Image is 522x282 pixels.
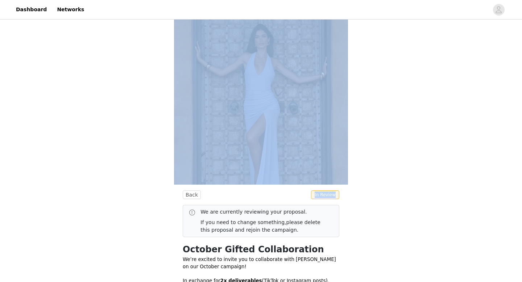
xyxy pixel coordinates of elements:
p: If you need to change something, [200,219,327,234]
img: campaign image [174,11,348,185]
span: In Review [311,190,339,199]
a: Dashboard [12,1,51,18]
div: avatar [495,4,502,16]
a: please delete this proposal and rejoin the campaign. [200,219,320,233]
a: Networks [53,1,88,18]
h1: October Gifted Collaboration [183,243,339,256]
button: Back [183,190,201,199]
span: We’re excited to invite you to collaborate with [PERSON_NAME] on our October campaign! [183,257,336,269]
p: We are currently reviewing your proposal. [200,208,327,216]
